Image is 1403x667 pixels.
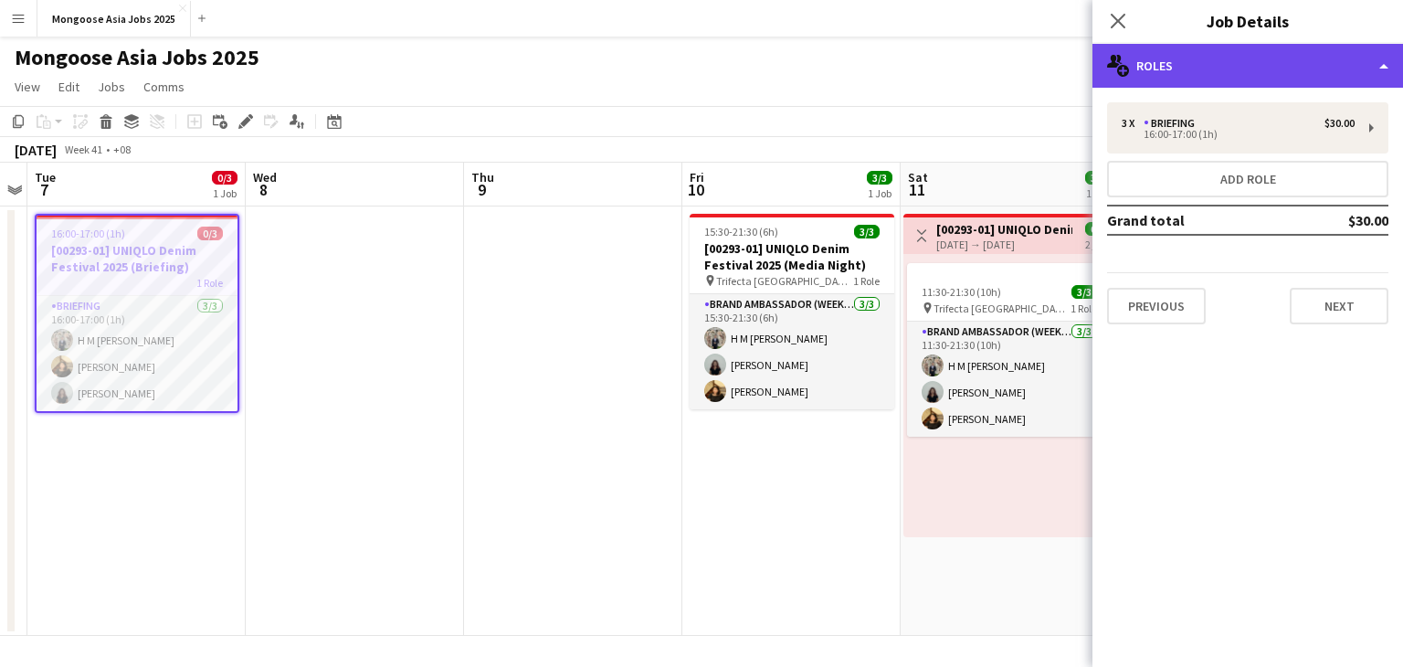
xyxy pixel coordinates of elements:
[854,225,880,238] span: 3/3
[1086,186,1110,200] div: 1 Job
[253,169,277,185] span: Wed
[136,75,192,99] a: Comms
[35,169,56,185] span: Tue
[907,263,1112,437] app-job-card: 11:30-21:30 (10h)3/3 Trifecta [GEOGRAPHIC_DATA]1 RoleBrand Ambassador (weekend)3/311:30-21:30 (10...
[907,322,1112,437] app-card-role: Brand Ambassador (weekend)3/311:30-21:30 (10h)H M [PERSON_NAME][PERSON_NAME][PERSON_NAME]
[922,285,1001,299] span: 11:30-21:30 (10h)
[716,274,853,288] span: Trifecta [GEOGRAPHIC_DATA]
[1291,206,1388,235] td: $30.00
[15,44,259,71] h1: Mongoose Asia Jobs 2025
[90,75,132,99] a: Jobs
[936,238,1072,251] div: [DATE] → [DATE]
[51,75,87,99] a: Edit
[37,1,191,37] button: Mongoose Asia Jobs 2025
[1290,288,1388,324] button: Next
[51,227,125,240] span: 16:00-17:00 (1h)
[867,171,892,185] span: 3/3
[98,79,125,95] span: Jobs
[690,240,894,273] h3: [00293-01] UNIQLO Denim Festival 2025 (Media Night)
[853,274,880,288] span: 1 Role
[469,179,494,200] span: 9
[196,276,223,290] span: 1 Role
[197,227,223,240] span: 0/3
[868,186,891,200] div: 1 Job
[1085,222,1111,236] span: 6/6
[15,141,57,159] div: [DATE]
[687,179,704,200] span: 10
[936,221,1072,238] h3: [00293-01] UNIQLO Denim Festival 2025
[1071,285,1097,299] span: 3/3
[1122,117,1144,130] div: 3 x
[1122,130,1355,139] div: 16:00-17:00 (1h)
[37,296,237,411] app-card-role: Briefing3/316:00-17:00 (1h)H M [PERSON_NAME][PERSON_NAME][PERSON_NAME]
[250,179,277,200] span: 8
[58,79,79,95] span: Edit
[37,242,237,275] h3: [00293-01] UNIQLO Denim Festival 2025 (Briefing)
[113,143,131,156] div: +08
[15,79,40,95] span: View
[1085,236,1111,251] div: 2 jobs
[1092,9,1403,33] h3: Job Details
[1107,161,1388,197] button: Add role
[471,169,494,185] span: Thu
[1144,117,1202,130] div: Briefing
[1085,171,1111,185] span: 3/3
[35,214,239,413] app-job-card: 16:00-17:00 (1h)0/3[00293-01] UNIQLO Denim Festival 2025 (Briefing)1 RoleBriefing3/316:00-17:00 (...
[143,79,185,95] span: Comms
[7,75,47,99] a: View
[212,171,237,185] span: 0/3
[1071,302,1097,315] span: 1 Role
[905,179,928,200] span: 11
[213,186,237,200] div: 1 Job
[1107,206,1291,235] td: Grand total
[1092,44,1403,88] div: Roles
[934,302,1071,315] span: Trifecta [GEOGRAPHIC_DATA]
[690,214,894,409] app-job-card: 15:30-21:30 (6h)3/3[00293-01] UNIQLO Denim Festival 2025 (Media Night) Trifecta [GEOGRAPHIC_DATA]...
[908,169,928,185] span: Sat
[32,179,56,200] span: 7
[690,294,894,409] app-card-role: Brand Ambassador (weekday)3/315:30-21:30 (6h)H M [PERSON_NAME][PERSON_NAME][PERSON_NAME]
[1107,288,1206,324] button: Previous
[690,169,704,185] span: Fri
[1324,117,1355,130] div: $30.00
[60,143,106,156] span: Week 41
[704,225,778,238] span: 15:30-21:30 (6h)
